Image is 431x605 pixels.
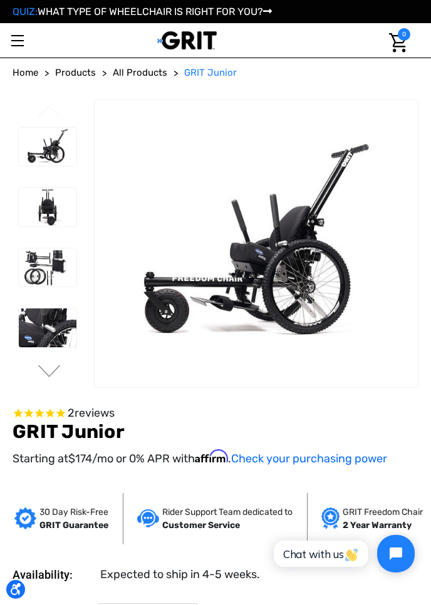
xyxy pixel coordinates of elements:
button: Go to slide 2 of 3 [36,365,63,380]
h1: GRIT Junior [13,420,418,443]
img: GRIT Junior: front view of kid-sized model of GRIT Freedom Chair all terrain wheelchair [19,188,76,226]
dt: Availability: [13,566,91,583]
span: Toggle menu [11,40,24,41]
strong: 2 Year Warranty [343,520,412,531]
button: Go to slide 3 of 3 [36,105,63,120]
strong: GRIT Guarantee [39,520,108,531]
a: Home [13,66,38,80]
p: Rider Support Team dedicated to [162,506,293,519]
img: GRIT Guarantee [14,507,36,529]
img: GRIT Junior: GRIT Freedom Chair all terrain wheelchair engineered specifically for kids [19,128,76,166]
span: Home [13,67,38,78]
span: reviews [75,406,115,420]
span: Rated 5.0 out of 5 stars 2 reviews [13,407,418,420]
a: Check your purchasing power - Learn more about Affirm Financing (opens in modal) [231,452,387,465]
img: GRIT Junior: close up of child-sized GRIT wheelchair with Invacare Matrx seat, levers, and wheels [19,308,76,347]
a: Cart with 0 items [382,23,410,63]
dd: Expected to ship in 4-5 weeks. [100,566,260,583]
span: GRIT Junior [184,67,237,78]
strong: Customer Service [162,520,240,531]
a: QUIZ:WHAT TYPE OF WHEELCHAIR IS RIGHT FOR YOU? [13,6,272,18]
span: All Products [113,67,167,78]
img: Grit freedom [321,507,340,529]
img: GRIT Junior: disassembled child-specific GRIT Freedom Chair model with seatback, push handles, fo... [19,248,76,287]
span: Affirm [195,449,228,463]
span: 0 [398,28,410,41]
span: $174 [68,452,92,465]
p: Starting at /mo or 0% APR with . [13,449,418,467]
a: Products [55,66,96,80]
span: QUIZ: [13,6,38,18]
img: Cart [389,33,407,53]
span: 2 reviews [68,406,115,420]
img: GRIT All-Terrain Wheelchair and Mobility Equipment [157,31,217,50]
p: 30 Day Risk-Free [39,506,108,519]
p: GRIT Freedom Chair [343,506,423,519]
img: Customer service [137,509,159,527]
iframe: Tidio Chat [260,524,425,583]
span: Products [55,67,96,78]
nav: Breadcrumb [13,66,418,80]
a: All Products [113,66,167,80]
a: GRIT Junior [184,66,237,80]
